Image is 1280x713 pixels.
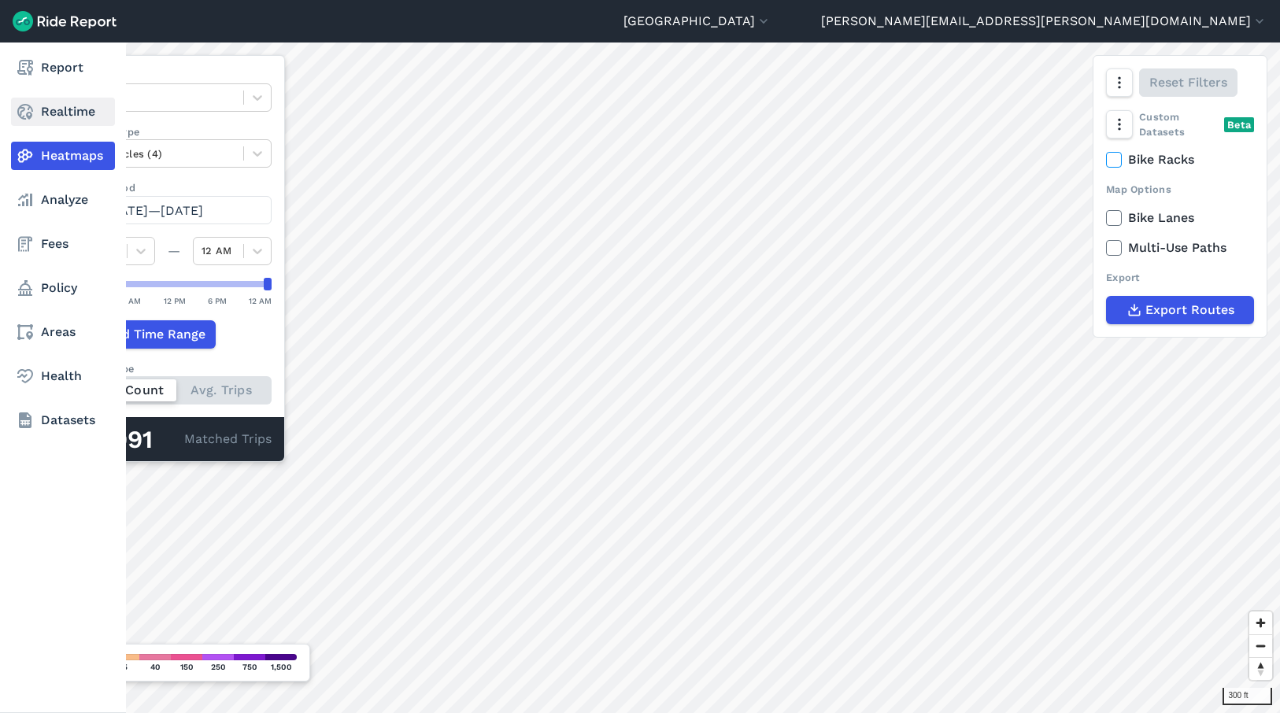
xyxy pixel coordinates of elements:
[821,12,1267,31] button: [PERSON_NAME][EMAIL_ADDRESS][PERSON_NAME][DOMAIN_NAME]
[11,142,115,170] a: Heatmaps
[1139,68,1237,97] button: Reset Filters
[1106,209,1254,227] label: Bike Lanes
[11,54,115,82] a: Report
[164,294,186,308] div: 12 PM
[11,186,115,214] a: Analyze
[1106,182,1254,197] div: Map Options
[76,124,272,139] label: Vehicle Type
[11,362,115,390] a: Health
[76,180,272,195] label: Data Period
[13,11,117,31] img: Ride Report
[76,320,216,349] button: Add Time Range
[1106,270,1254,285] div: Export
[64,417,284,461] div: Matched Trips
[11,98,115,126] a: Realtime
[249,294,272,308] div: 12 AM
[623,12,771,31] button: [GEOGRAPHIC_DATA]
[76,430,184,450] div: 34,991
[105,325,205,344] span: Add Time Range
[76,196,272,224] button: [DATE]—[DATE]
[11,230,115,258] a: Fees
[11,318,115,346] a: Areas
[121,294,141,308] div: 6 AM
[1223,688,1272,705] div: 300 ft
[1106,238,1254,257] label: Multi-Use Paths
[208,294,227,308] div: 6 PM
[1249,611,1272,634] button: Zoom in
[11,406,115,434] a: Datasets
[1145,301,1234,320] span: Export Routes
[76,68,272,83] label: Data Type
[76,361,272,376] div: Count Type
[105,203,203,218] span: [DATE]—[DATE]
[1249,634,1272,657] button: Zoom out
[1106,109,1254,139] div: Custom Datasets
[11,274,115,302] a: Policy
[1106,150,1254,169] label: Bike Racks
[50,42,1280,713] canvas: Map
[155,242,193,260] div: —
[1249,657,1272,680] button: Reset bearing to north
[1224,117,1254,132] div: Beta
[1106,296,1254,324] button: Export Routes
[1149,73,1227,92] span: Reset Filters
